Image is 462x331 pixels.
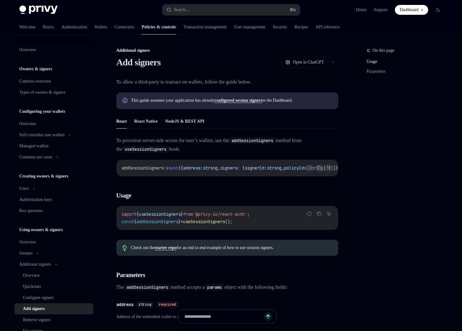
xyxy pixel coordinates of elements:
h5: Configuring your wallets [19,108,65,115]
button: Open in ChatGPT [281,57,327,67]
span: { [136,211,139,217]
span: string [203,165,218,171]
a: Types of owners & signers [14,87,93,98]
span: ; [247,211,250,217]
span: signers [220,165,237,171]
div: Common use cases [19,153,52,161]
span: To allow a third-party to transact on wallets, follow the guide below. [116,78,338,86]
a: Overview [14,270,93,281]
span: ⌘ K [290,7,296,12]
span: Parameters [116,271,145,279]
a: Overview [14,237,93,248]
a: Wallets [94,20,107,35]
a: Dashboard [395,5,428,15]
span: : [264,165,267,171]
button: Send message [264,312,272,321]
div: Overview [19,46,36,54]
div: Key quorums [19,207,43,215]
button: Report incorrect code [305,164,313,172]
a: Policies & controls [142,20,176,35]
code: useSessionSigners [122,146,169,153]
a: Add signers [14,303,93,314]
span: { [134,219,136,224]
div: Owners [19,250,33,257]
span: signerId [245,165,264,171]
a: Basics [43,20,54,35]
a: Authentication [62,20,87,35]
a: Demo [356,7,366,13]
span: import [122,211,136,217]
span: } [181,211,183,217]
span: Check out the for an end to end example of how to use session signers. [131,245,332,251]
button: Report incorrect code [305,210,313,218]
span: from [183,211,193,217]
span: Dashboard [400,7,419,13]
svg: Info [123,98,129,104]
span: (); [225,219,232,224]
h5: Creating owners & signers [19,173,69,180]
a: User management [234,20,265,35]
button: Search...⌘K [162,4,300,15]
span: async [166,165,178,171]
div: Overview [19,120,36,128]
span: Usage [116,191,131,200]
h5: Using owners & signers [19,226,63,234]
span: addSessionSigners [136,219,178,224]
div: Overview [23,272,40,279]
span: string [267,165,282,171]
button: React Native [134,114,158,129]
div: Add signers [23,305,45,313]
div: Overview [19,239,36,246]
div: address [116,301,134,308]
button: Copy the contents from the code block [315,210,323,218]
code: addSessionSigners [124,284,171,291]
button: NodeJS & REST API [165,114,204,129]
div: Quickstart [23,283,41,290]
button: Copy the contents from the code block [315,164,323,172]
div: Additional signers [116,47,338,54]
span: '@privy-io/react-auth' [193,211,247,217]
span: []}[]}) [323,165,341,171]
div: required [156,301,179,308]
span: The method accepts a object with the following fields: [116,283,338,292]
span: : [200,165,203,171]
a: Authorization keys [14,194,93,205]
div: Types of owners & signers [19,89,66,96]
button: Ask AI [325,210,333,218]
button: React [116,114,127,129]
a: Overview [14,118,93,129]
div: Search... [174,6,189,14]
div: Configure signers [23,294,54,301]
button: Ask AI [325,164,333,172]
a: API reference [315,20,339,35]
h1: Add signers [116,57,161,68]
div: Remove signers [23,316,51,324]
span: string [139,302,151,307]
a: Configure signers [14,292,93,303]
span: } [178,219,181,224]
span: const [122,219,134,224]
span: , [282,165,284,171]
div: Users [19,185,29,192]
a: Quickstart [14,281,93,292]
div: Additional signers [19,261,51,268]
div: Authorization keys [19,196,52,203]
span: useSessionSigners [183,219,225,224]
a: Support [374,7,388,13]
span: ({ [178,165,183,171]
a: Managed wallets [14,141,93,152]
span: To provision server-side access for user’s wallets, use the method from the hook: [116,136,338,153]
span: = [181,219,183,224]
span: address [183,165,200,171]
a: Recipes [295,20,308,35]
a: Welcome [19,20,36,35]
a: Controls overview [14,76,93,87]
div: Self-custodial user wallets [19,131,65,139]
span: , [218,165,220,171]
span: useSessionSigners [139,211,181,217]
span: policyIds [284,165,306,171]
button: Toggle dark mode [433,5,443,15]
a: Parameters [367,67,448,76]
svg: Tip [123,245,127,251]
a: Security [273,20,287,35]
